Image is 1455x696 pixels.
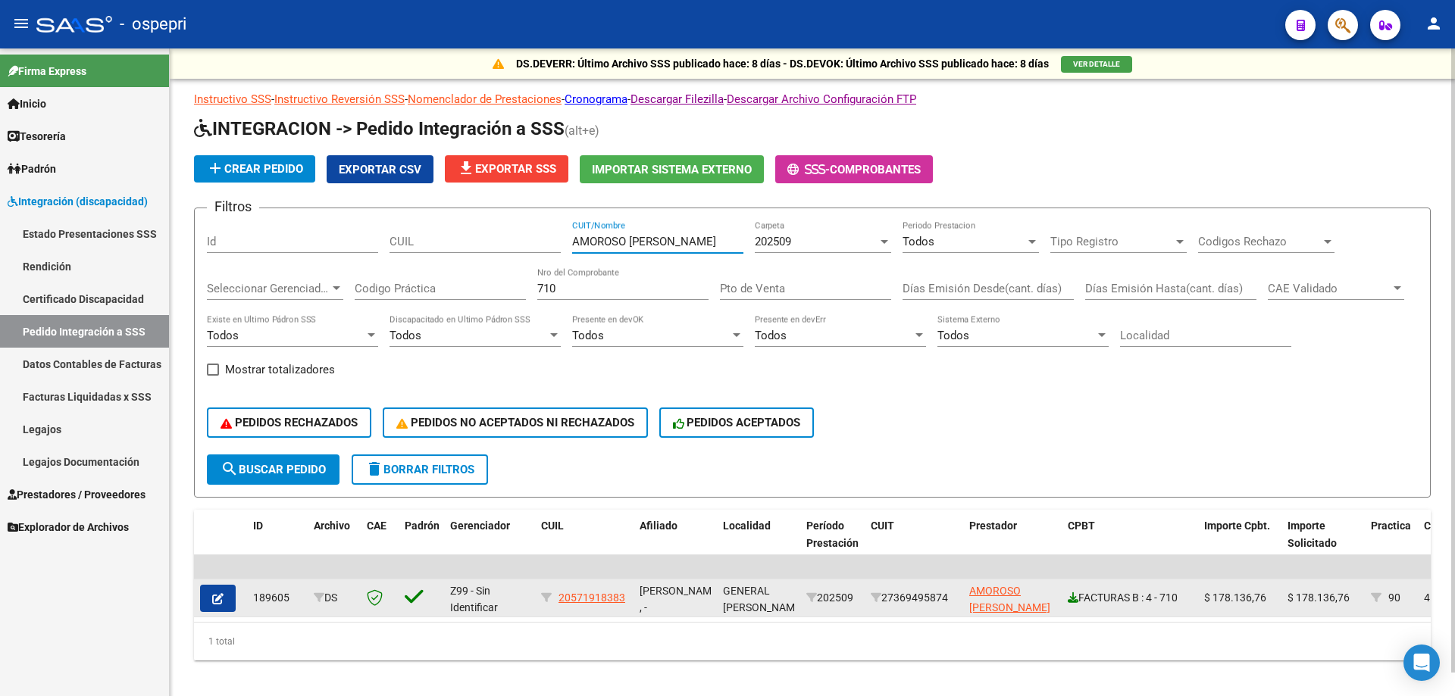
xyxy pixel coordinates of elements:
datatable-header-cell: CUIT [865,510,963,576]
datatable-header-cell: CUIL [535,510,634,576]
span: PEDIDOS RECHAZADOS [221,416,358,429]
datatable-header-cell: CPBT [1062,510,1198,576]
mat-icon: menu [12,14,30,33]
span: - [787,163,830,176]
span: Practica [1371,520,1411,532]
span: 20571918383 [559,591,625,604]
span: Padrón [8,161,56,177]
span: Importe Cpbt. [1204,520,1270,532]
div: 1 total [194,623,1431,660]
span: Importe Solicitado [1288,520,1337,549]
datatable-header-cell: Gerenciador [444,510,535,576]
span: PEDIDOS NO ACEPTADOS NI RECHAZADOS [396,416,634,429]
span: Buscar Pedido [221,463,326,476]
button: PEDIDOS RECHAZADOS [207,407,371,438]
span: Tipo Registro [1050,235,1173,248]
mat-icon: search [221,460,239,478]
span: $ 178.136,76 [1288,591,1350,604]
span: Todos [937,329,969,342]
span: Todos [207,329,239,342]
span: (alt+e) [565,123,599,138]
span: Crear Pedido [206,162,303,176]
datatable-header-cell: Período Prestación [800,510,865,576]
button: Buscar Pedido [207,454,339,485]
datatable-header-cell: Prestador [963,510,1062,576]
span: Inicio [8,95,46,112]
p: DS.DEVERR: Último Archivo SSS publicado hace: 8 días - DS.DEVOK: Último Archivo SSS publicado hac... [516,55,1049,72]
datatable-header-cell: CAE [361,510,399,576]
span: Tesorería [8,128,66,145]
span: GENERAL [PERSON_NAME] [723,585,804,614]
a: Descargar Archivo Configuración FTP [727,92,916,106]
mat-icon: add [206,159,224,177]
span: Exportar SSS [457,162,556,176]
span: CPBT [1068,520,1095,532]
span: Mostrar totalizadores [225,360,335,379]
datatable-header-cell: Padrón [399,510,444,576]
mat-icon: person [1425,14,1443,33]
span: Firma Express [8,63,86,80]
div: 202509 [806,589,859,607]
span: $ 178.136,76 [1204,591,1266,604]
button: Importar Sistema Externo [580,155,764,183]
span: Todos [572,329,604,342]
datatable-header-cell: Archivo [308,510,361,576]
button: PEDIDOS ACEPTADOS [659,407,815,438]
span: Integración (discapacidad) [8,193,148,210]
datatable-header-cell: Afiliado [634,510,717,576]
mat-icon: delete [365,460,383,478]
span: 4 [1424,591,1430,604]
p: - - - - - [194,91,1431,108]
span: Archivo [314,520,350,532]
span: Afiliado [640,520,677,532]
span: CUIL [541,520,564,532]
datatable-header-cell: Importe Cpbt. [1198,510,1281,576]
div: 189605 [253,589,302,607]
button: Exportar CSV [327,155,433,183]
span: CAE [367,520,386,532]
a: Cronograma [565,92,627,106]
a: Descargar Filezilla [630,92,724,106]
span: Prestadores / Proveedores [8,486,145,503]
span: Explorador de Archivos [8,519,129,535]
span: Borrar Filtros [365,463,474,476]
span: Padrón [405,520,440,532]
span: INTEGRACION -> Pedido Integración a SSS [194,118,565,139]
div: Open Intercom Messenger [1403,645,1440,681]
span: CAE Validado [1268,282,1391,295]
span: Exportar CSV [339,163,421,176]
span: - ospepri [120,8,186,41]
span: Todos [903,235,934,248]
datatable-header-cell: Practica [1365,510,1418,576]
datatable-header-cell: Importe Solicitado [1281,510,1365,576]
button: Borrar Filtros [352,454,488,485]
span: VER DETALLE [1073,60,1120,68]
span: Todos [390,329,421,342]
span: Gerenciador [450,520,510,532]
h3: Filtros [207,196,259,217]
a: Instructivo Reversión SSS [274,92,405,106]
span: AMOROSO [PERSON_NAME] [969,585,1050,614]
div: FACTURAS B : 4 - 710 [1068,589,1192,607]
span: Prestador [969,520,1017,532]
span: 90 [1388,591,1400,604]
div: 27369495874 [871,589,957,607]
button: PEDIDOS NO ACEPTADOS NI RECHAZADOS [383,407,648,438]
span: Comprobantes [830,163,921,176]
button: Crear Pedido [194,155,315,183]
span: [PERSON_NAME] , - [640,585,721,614]
a: Instructivo SSS [194,92,271,106]
a: Nomenclador de Prestaciones [408,92,562,106]
div: DS [314,589,355,607]
span: PEDIDOS ACEPTADOS [673,416,801,429]
datatable-header-cell: Localidad [717,510,800,576]
span: CUIT [871,520,894,532]
button: -Comprobantes [775,155,933,183]
span: Z99 - Sin Identificar [450,585,498,614]
button: VER DETALLE [1061,56,1132,73]
span: Todos [755,329,787,342]
span: Seleccionar Gerenciador [207,282,330,295]
mat-icon: file_download [457,159,475,177]
span: Codigos Rechazo [1198,235,1321,248]
datatable-header-cell: ID [247,510,308,576]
